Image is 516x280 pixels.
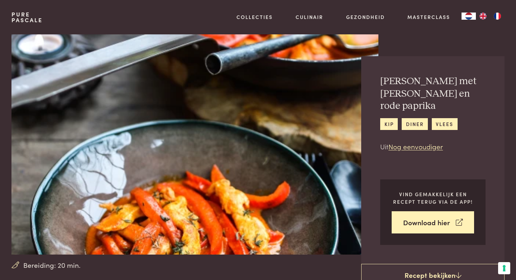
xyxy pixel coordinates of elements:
aside: Language selected: Nederlands [462,13,505,20]
p: Vind gemakkelijk een recept terug via de app! [392,190,474,205]
a: Collecties [236,13,273,21]
img: Curry met kip en rode paprika [11,34,378,255]
a: vlees [432,118,458,130]
a: Culinair [296,13,323,21]
div: Language [462,13,476,20]
button: Uw voorkeuren voor toestemming voor trackingtechnologieën [498,262,510,274]
a: diner [402,118,428,130]
a: EN [476,13,490,20]
a: FR [490,13,505,20]
span: Bereiding: 20 min. [23,260,81,270]
a: Download hier [392,211,474,234]
ul: Language list [476,13,505,20]
a: Nog eenvoudiger [388,141,443,151]
a: NL [462,13,476,20]
h2: [PERSON_NAME] met [PERSON_NAME] en rode paprika [380,75,486,112]
a: PurePascale [11,11,43,23]
a: Gezondheid [346,13,385,21]
p: Uit [380,141,486,152]
a: kip [380,118,398,130]
a: Masterclass [407,13,450,21]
